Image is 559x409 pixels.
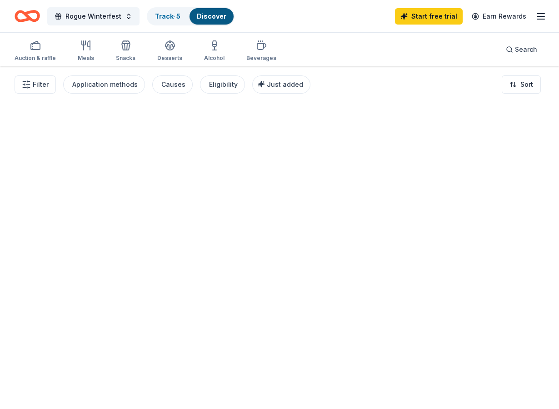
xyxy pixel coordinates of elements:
[157,55,182,62] div: Desserts
[116,55,135,62] div: Snacks
[65,11,121,22] span: Rogue Winterfest
[23,40,170,58] input: Untitled
[515,44,537,55] span: Search
[27,101,166,116] button: Clip a screenshot
[15,75,56,94] button: Filter
[110,128,159,139] span: Clear all and close
[78,36,94,66] button: Meals
[27,87,166,101] button: Clip a block
[37,362,68,373] span: Inbox Panel
[502,75,541,94] button: Sort
[161,79,185,90] div: Causes
[33,79,49,90] span: Filter
[47,7,140,25] button: Rogue Winterfest
[499,40,544,59] button: Search
[246,55,276,62] div: Beverages
[395,8,463,25] a: Start free trial
[520,79,533,90] span: Sort
[41,90,71,98] span: Clip a block
[147,7,235,25] button: Track· 5Discover
[204,36,225,66] button: Alcohol
[466,8,532,25] a: Earn Rewards
[252,75,310,94] button: Just added
[157,36,182,66] button: Desserts
[72,79,138,90] div: Application methods
[23,350,165,360] div: Destination
[15,5,40,27] a: Home
[204,55,225,62] div: Alcohol
[200,75,245,94] button: Eligibility
[152,75,193,94] button: Causes
[63,75,145,94] button: Application methods
[15,36,56,66] button: Auction & raffle
[209,79,238,90] div: Eligibility
[41,76,121,83] span: Clip a selection (Select text first)
[78,55,94,62] div: Meals
[43,12,60,20] span: xTiles
[197,12,226,20] a: Discover
[15,55,56,62] div: Auction & raffle
[27,72,166,87] button: Clip a selection (Select text first)
[116,36,135,66] button: Snacks
[155,12,180,20] a: Track· 5
[246,36,276,66] button: Beverages
[267,80,303,88] span: Just added
[41,61,82,69] span: Clip a bookmark
[41,105,83,112] span: Clip a screenshot
[27,58,166,72] button: Clip a bookmark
